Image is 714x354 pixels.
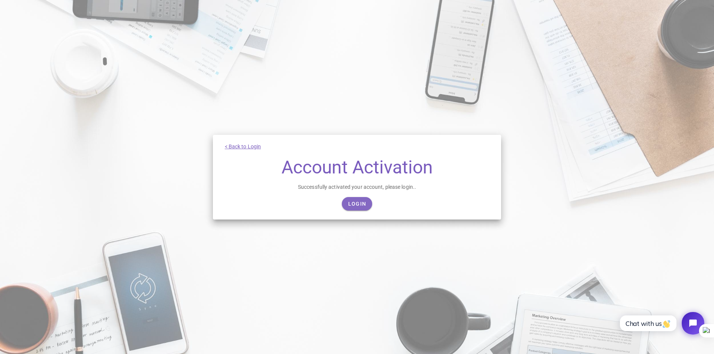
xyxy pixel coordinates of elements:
span: Login [348,201,366,207]
a: < Back to Login [225,143,261,149]
h1: Account Activation [225,158,489,177]
a: Login [342,197,372,211]
div: Successfully activated your account, please login.. [225,183,489,191]
iframe: Tidio Chat [612,306,711,341]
